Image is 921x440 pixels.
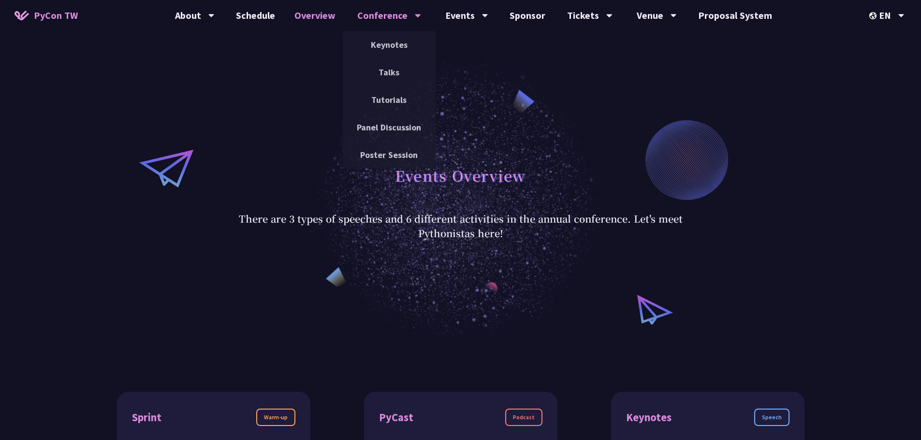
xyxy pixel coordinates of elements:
[505,409,542,426] div: Podcast
[132,409,161,426] div: Sprint
[395,161,526,190] h1: Events Overview
[343,61,436,84] a: Talks
[869,12,879,19] img: Locale Icon
[343,116,436,139] a: Panel Discussion
[256,409,295,426] div: Warm-up
[379,409,413,426] div: PyCast
[343,88,436,111] a: Tutorials
[343,33,436,56] a: Keynotes
[5,3,88,28] a: PyCon TW
[34,8,78,23] span: PyCon TW
[236,212,686,241] p: There are 3 types of speeches and 6 different activities in the annual conference. Let's meet Pyt...
[15,11,29,20] img: Home icon of PyCon TW 2025
[343,143,436,166] a: Poster Session
[626,409,672,426] div: Keynotes
[754,409,789,426] div: Speech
